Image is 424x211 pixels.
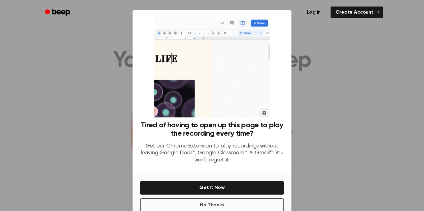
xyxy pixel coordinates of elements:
[154,17,269,117] img: Beep extension in action
[140,143,284,164] p: Get our Chrome Extension to play recordings without leaving Google Docs™, Google Classroom™, & Gm...
[140,181,284,195] button: Get It Now
[331,7,383,18] a: Create Account
[41,7,76,19] a: Beep
[300,5,327,20] a: Log in
[140,121,284,138] h3: Tired of having to open up this page to play the recording every time?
